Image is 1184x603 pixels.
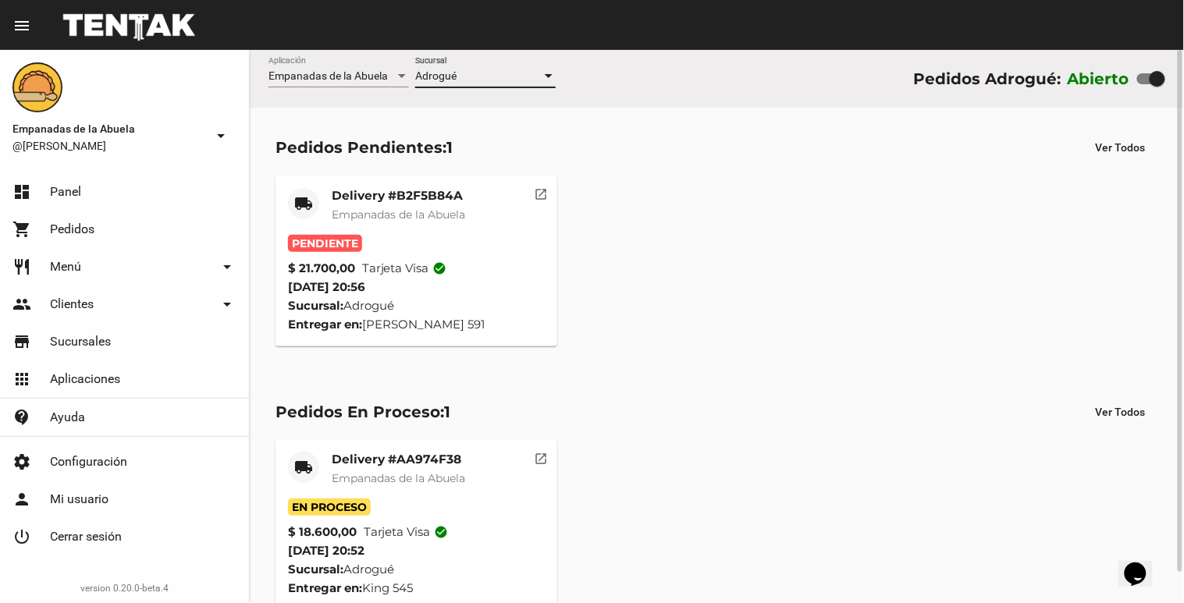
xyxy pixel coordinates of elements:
[218,295,236,314] mat-icon: arrow_drop_down
[1083,133,1158,161] button: Ver Todos
[288,298,343,313] strong: Sucursal:
[535,449,549,463] mat-icon: open_in_new
[288,543,364,558] span: [DATE] 20:52
[12,490,31,509] mat-icon: person
[12,119,205,138] span: Empanadas de la Abuela
[288,315,545,334] div: [PERSON_NAME] 591
[1096,141,1146,154] span: Ver Todos
[288,235,362,252] span: Pendiente
[1118,541,1168,587] iframe: chat widget
[332,208,465,222] span: Empanadas de la Abuela
[12,408,31,427] mat-icon: contact_support
[50,222,94,237] span: Pedidos
[12,527,31,546] mat-icon: power_settings_new
[276,399,450,424] div: Pedidos En Proceso:
[50,371,120,387] span: Aplicaciones
[50,184,81,200] span: Panel
[288,259,355,278] strong: $ 21.700,00
[12,580,236,596] div: version 0.20.0-beta.4
[433,261,447,275] mat-icon: check_circle
[1068,66,1130,91] label: Abierto
[1083,398,1158,426] button: Ver Todos
[332,188,465,204] mat-card-title: Delivery #B2F5B84A
[268,69,388,82] span: Empanadas de la Abuela
[12,257,31,276] mat-icon: restaurant
[444,403,450,421] span: 1
[12,295,31,314] mat-icon: people
[288,279,365,294] span: [DATE] 20:56
[364,523,449,541] span: Tarjeta visa
[288,560,545,579] div: Adrogué
[332,452,465,467] mat-card-title: Delivery #AA974F38
[12,16,31,35] mat-icon: menu
[12,62,62,112] img: f0136945-ed32-4f7c-91e3-a375bc4bb2c5.png
[1096,406,1146,418] span: Ver Todos
[12,183,31,201] mat-icon: dashboard
[288,580,362,595] strong: Entregar en:
[218,257,236,276] mat-icon: arrow_drop_down
[212,126,230,145] mat-icon: arrow_drop_down
[288,523,357,541] strong: $ 18.600,00
[12,370,31,388] mat-icon: apps
[535,185,549,199] mat-icon: open_in_new
[288,317,362,332] strong: Entregar en:
[12,332,31,351] mat-icon: store
[288,296,545,315] div: Adrogué
[50,491,108,507] span: Mi usuario
[50,259,81,275] span: Menú
[12,452,31,471] mat-icon: settings
[50,529,122,544] span: Cerrar sesión
[50,334,111,349] span: Sucursales
[294,194,313,213] mat-icon: local_shipping
[415,69,457,82] span: Adrogué
[50,410,85,425] span: Ayuda
[913,66,1061,91] div: Pedidos Adrogué:
[294,458,313,477] mat-icon: local_shipping
[12,220,31,239] mat-icon: shopping_cart
[12,138,205,154] span: @[PERSON_NAME]
[288,498,371,516] span: En Proceso
[362,259,447,278] span: Tarjeta visa
[446,138,453,157] span: 1
[50,296,94,312] span: Clientes
[435,525,449,539] mat-icon: check_circle
[276,135,453,160] div: Pedidos Pendientes:
[288,562,343,576] strong: Sucursal:
[50,454,127,470] span: Configuración
[288,579,545,598] div: King 545
[332,471,465,485] span: Empanadas de la Abuela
